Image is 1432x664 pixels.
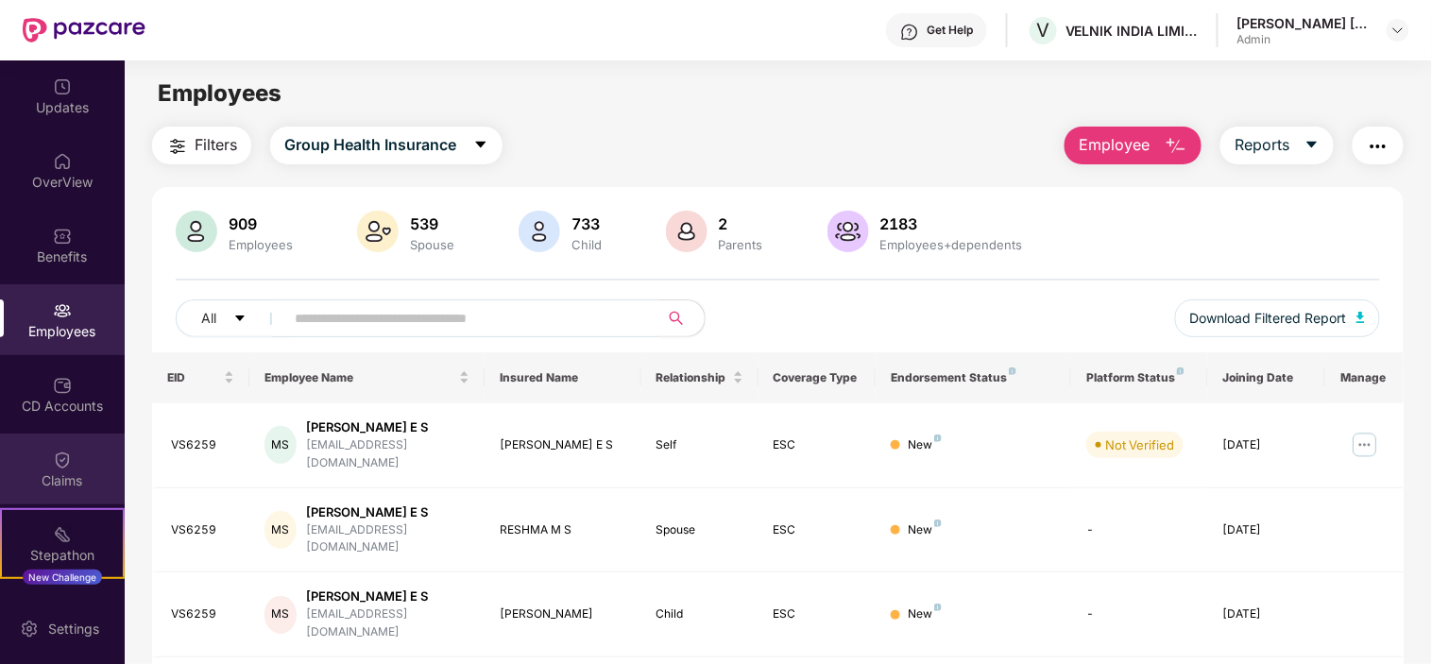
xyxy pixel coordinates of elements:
span: Relationship [656,370,729,385]
div: Settings [43,620,105,638]
button: Filters [152,127,251,164]
button: Employee [1065,127,1202,164]
span: caret-down [1304,137,1320,154]
img: svg+xml;base64,PHN2ZyB4bWxucz0iaHR0cDovL3d3dy53My5vcmcvMjAwMC9zdmciIHhtbG5zOnhsaW5rPSJodHRwOi8vd3... [1165,135,1187,158]
div: 539 [406,214,458,233]
span: caret-down [473,137,488,154]
span: All [201,308,216,329]
div: MS [264,511,296,549]
button: Reportscaret-down [1220,127,1334,164]
img: svg+xml;base64,PHN2ZyB4bWxucz0iaHR0cDovL3d3dy53My5vcmcvMjAwMC9zdmciIHhtbG5zOnhsaW5rPSJodHRwOi8vd3... [519,211,560,252]
div: [PERSON_NAME] E S [306,418,469,436]
img: svg+xml;base64,PHN2ZyB4bWxucz0iaHR0cDovL3d3dy53My5vcmcvMjAwMC9zdmciIHdpZHRoPSIyNCIgaGVpZ2h0PSIyNC... [1367,135,1389,158]
th: Manage [1325,352,1404,403]
div: New [908,521,942,539]
span: Employees [158,79,281,107]
div: Parents [715,237,767,252]
div: MS [264,596,296,634]
img: svg+xml;base64,PHN2ZyB4bWxucz0iaHR0cDovL3d3dy53My5vcmcvMjAwMC9zdmciIHdpZHRoPSI4IiBoZWlnaHQ9IjgiIH... [1009,367,1016,375]
img: svg+xml;base64,PHN2ZyB4bWxucz0iaHR0cDovL3d3dy53My5vcmcvMjAwMC9zdmciIHdpZHRoPSI4IiBoZWlnaHQ9IjgiIH... [934,434,942,442]
div: [EMAIL_ADDRESS][DOMAIN_NAME] [306,605,469,641]
div: 2183 [877,214,1027,233]
div: Employees [225,237,297,252]
div: Platform Status [1086,370,1193,385]
img: svg+xml;base64,PHN2ZyBpZD0iQ2xhaW0iIHhtbG5zPSJodHRwOi8vd3d3LnczLm9yZy8yMDAwL3N2ZyIgd2lkdGg9IjIwIi... [53,451,72,469]
div: Spouse [656,521,743,539]
img: svg+xml;base64,PHN2ZyB4bWxucz0iaHR0cDovL3d3dy53My5vcmcvMjAwMC9zdmciIHhtbG5zOnhsaW5rPSJodHRwOi8vd3... [357,211,399,252]
div: Not Verified [1105,435,1174,454]
img: svg+xml;base64,PHN2ZyB4bWxucz0iaHR0cDovL3d3dy53My5vcmcvMjAwMC9zdmciIHhtbG5zOnhsaW5rPSJodHRwOi8vd3... [827,211,869,252]
div: [PERSON_NAME] E S [306,503,469,521]
span: Reports [1235,133,1289,157]
img: svg+xml;base64,PHN2ZyBpZD0iRHJvcGRvd24tMzJ4MzIiIHhtbG5zPSJodHRwOi8vd3d3LnczLm9yZy8yMDAwL3N2ZyIgd2... [1390,23,1406,38]
div: ESC [774,605,861,623]
div: [PERSON_NAME] E S [306,587,469,605]
button: Download Filtered Report [1175,299,1381,337]
span: Group Health Insurance [284,133,456,157]
div: [PERSON_NAME] [500,605,626,623]
img: svg+xml;base64,PHN2ZyBpZD0iU2V0dGluZy0yMHgyMCIgeG1sbnM9Imh0dHA6Ly93d3cudzMub3JnLzIwMDAvc3ZnIiB3aW... [20,620,39,638]
img: svg+xml;base64,PHN2ZyB4bWxucz0iaHR0cDovL3d3dy53My5vcmcvMjAwMC9zdmciIHdpZHRoPSIyMSIgaGVpZ2h0PSIyMC... [53,525,72,544]
button: Allcaret-down [176,299,291,337]
img: svg+xml;base64,PHN2ZyB4bWxucz0iaHR0cDovL3d3dy53My5vcmcvMjAwMC9zdmciIHdpZHRoPSI4IiBoZWlnaHQ9IjgiIH... [1177,367,1185,375]
th: Employee Name [249,352,485,403]
div: New [908,436,942,454]
div: Endorsement Status [891,370,1056,385]
span: search [658,311,695,326]
span: Download Filtered Report [1190,308,1347,329]
div: [EMAIL_ADDRESS][DOMAIN_NAME] [306,436,469,472]
div: VS6259 [171,605,235,623]
span: Filters [195,133,237,157]
img: svg+xml;base64,PHN2ZyBpZD0iQ0RfQWNjb3VudHMiIGRhdGEtbmFtZT0iQ0QgQWNjb3VudHMiIHhtbG5zPSJodHRwOi8vd3... [53,376,72,395]
span: Employee Name [264,370,455,385]
span: caret-down [233,312,247,327]
img: manageButton [1350,430,1380,460]
td: - [1071,488,1208,573]
div: Admin [1237,32,1370,47]
span: V [1037,19,1050,42]
div: ESC [774,521,861,539]
div: ESC [774,436,861,454]
img: svg+xml;base64,PHN2ZyBpZD0iSGVscC0zMngzMiIgeG1sbnM9Imh0dHA6Ly93d3cudzMub3JnLzIwMDAvc3ZnIiB3aWR0aD... [900,23,919,42]
img: svg+xml;base64,PHN2ZyB4bWxucz0iaHR0cDovL3d3dy53My5vcmcvMjAwMC9zdmciIHdpZHRoPSI4IiBoZWlnaHQ9IjgiIH... [934,604,942,611]
div: RESHMA M S [500,521,626,539]
button: search [658,299,706,337]
th: Relationship [641,352,759,403]
img: svg+xml;base64,PHN2ZyBpZD0iVXBkYXRlZCIgeG1sbnM9Imh0dHA6Ly93d3cudzMub3JnLzIwMDAvc3ZnIiB3aWR0aD0iMj... [53,77,72,96]
img: svg+xml;base64,PHN2ZyB4bWxucz0iaHR0cDovL3d3dy53My5vcmcvMjAwMC9zdmciIHhtbG5zOnhsaW5rPSJodHRwOi8vd3... [666,211,707,252]
div: Employees+dependents [877,237,1027,252]
img: svg+xml;base64,PHN2ZyB4bWxucz0iaHR0cDovL3d3dy53My5vcmcvMjAwMC9zdmciIHhtbG5zOnhsaW5rPSJodHRwOi8vd3... [1356,312,1366,323]
span: Employee [1079,133,1150,157]
div: 733 [568,214,605,233]
th: Joining Date [1208,352,1325,403]
button: Group Health Insurancecaret-down [270,127,503,164]
th: EID [152,352,250,403]
div: VS6259 [171,436,235,454]
div: Child [568,237,605,252]
img: svg+xml;base64,PHN2ZyB4bWxucz0iaHR0cDovL3d3dy53My5vcmcvMjAwMC9zdmciIHdpZHRoPSIyNCIgaGVpZ2h0PSIyNC... [166,135,189,158]
div: New Challenge [23,570,102,585]
img: svg+xml;base64,PHN2ZyBpZD0iSG9tZSIgeG1sbnM9Imh0dHA6Ly93d3cudzMub3JnLzIwMDAvc3ZnIiB3aWR0aD0iMjAiIG... [53,152,72,171]
div: VS6259 [171,521,235,539]
div: VELNIK INDIA LIMITED [1065,22,1198,40]
span: EID [167,370,221,385]
div: Self [656,436,743,454]
div: Get Help [927,23,973,38]
div: [DATE] [1223,521,1310,539]
div: [PERSON_NAME] E S [500,436,626,454]
td: - [1071,572,1208,657]
div: 909 [225,214,297,233]
div: New [908,605,942,623]
div: Spouse [406,237,458,252]
div: Child [656,605,743,623]
div: [DATE] [1223,605,1310,623]
img: svg+xml;base64,PHN2ZyBpZD0iQmVuZWZpdHMiIHhtbG5zPSJodHRwOi8vd3d3LnczLm9yZy8yMDAwL3N2ZyIgd2lkdGg9Ij... [53,227,72,246]
div: 2 [715,214,767,233]
div: Stepathon [2,546,123,565]
div: [PERSON_NAME] [PERSON_NAME] [1237,14,1370,32]
div: [DATE] [1223,436,1310,454]
img: svg+xml;base64,PHN2ZyB4bWxucz0iaHR0cDovL3d3dy53My5vcmcvMjAwMC9zdmciIHdpZHRoPSI4IiBoZWlnaHQ9IjgiIH... [934,519,942,527]
img: svg+xml;base64,PHN2ZyB4bWxucz0iaHR0cDovL3d3dy53My5vcmcvMjAwMC9zdmciIHhtbG5zOnhsaW5rPSJodHRwOi8vd3... [176,211,217,252]
th: Coverage Type [759,352,876,403]
th: Insured Name [485,352,641,403]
